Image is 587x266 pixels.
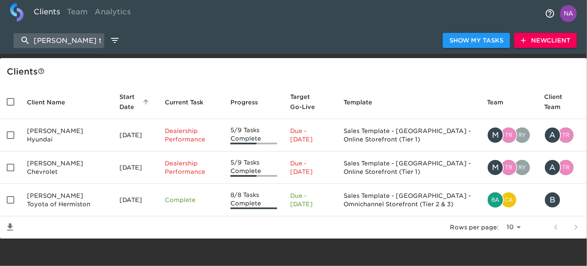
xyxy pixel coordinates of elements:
span: This is the next Task in this Hub that should be completed [165,97,204,107]
span: Progress [230,97,269,107]
div: ariana@rogersautogroup.net, tristan.walk@roadster.com [544,127,580,144]
p: Due - [DATE] [291,127,331,144]
select: rows per page [502,221,524,234]
div: bailey.rubin@cdk.com, catherine.manisharaj@cdk.com [487,192,531,208]
img: catherine.manisharaj@cdk.com [501,192,516,207]
p: Due - [DATE] [291,159,331,176]
td: [PERSON_NAME] Hyundai [20,119,113,152]
img: tristan.walk@roadster.com [558,160,574,175]
span: Calculated based on the start date and the duration of all Tasks contained in this Hub. [291,92,320,112]
div: M [487,159,504,176]
img: bailey.rubin@cdk.com [488,192,503,207]
a: Analytics [91,3,134,24]
td: 5/9 Tasks Complete [224,119,283,152]
p: Complete [165,196,217,204]
span: Show My Tasks [450,35,503,46]
p: Dealership Performance [165,159,217,176]
img: tristan.walk@roadster.com [501,160,516,175]
div: brycej@rogersmotors.com [544,192,580,208]
td: [DATE] [113,119,158,152]
div: A [544,127,561,144]
button: edit [108,33,122,48]
span: Template [344,97,383,107]
input: search [13,33,104,48]
div: mike.crothers@roadster.com, tristan.walk@roadster.com, ryan.dale@roadster.com [487,159,531,176]
span: Start Date [119,92,151,112]
img: ryan.dale@roadster.com [515,160,530,175]
button: notifications [540,3,560,24]
p: Dealership Performance [165,127,217,144]
td: [PERSON_NAME] Chevrolet [20,152,113,184]
a: Team [63,3,91,24]
td: 5/9 Tasks Complete [224,152,283,184]
td: [DATE] [113,184,158,216]
svg: This is a list of all of your clients and clients shared with you [38,68,45,74]
img: logo [10,3,24,21]
button: Show My Tasks [443,33,510,48]
a: Clients [30,3,63,24]
img: tristan.walk@roadster.com [558,128,574,143]
span: New Client [521,35,570,46]
p: Rows per page: [450,223,499,231]
td: Sales Template - [GEOGRAPHIC_DATA] - Omnichannel Storefront (Tier 2 & 3) [337,184,480,216]
div: mike.crothers@roadster.com, tristan.walk@roadster.com, ryan.dale@roadster.com [487,127,531,144]
img: ryan.dale@roadster.com [515,128,530,143]
div: A [544,159,561,176]
span: Current Task [165,97,214,107]
span: Client Team [544,92,580,112]
div: B [544,192,561,208]
div: Client s [7,65,584,78]
td: [PERSON_NAME] Toyota of Hermiston [20,184,113,216]
button: NewClient [514,33,577,48]
span: Team [487,97,514,107]
td: Sales Template - [GEOGRAPHIC_DATA] - Online Storefront (Tier 1) [337,152,480,184]
span: Client Name [27,97,76,107]
td: [DATE] [113,152,158,184]
img: tristan.walk@roadster.com [501,128,516,143]
span: Target Go-Live [291,92,331,112]
p: Due - [DATE] [291,192,331,208]
td: 8/8 Tasks Complete [224,184,283,216]
td: Sales Template - [GEOGRAPHIC_DATA] - Online Storefront (Tier 1) [337,119,480,152]
div: M [487,127,504,144]
div: ariana@rogersautogroup.net, tristan.walk@roadster.com [544,159,580,176]
img: Profile [560,5,577,22]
